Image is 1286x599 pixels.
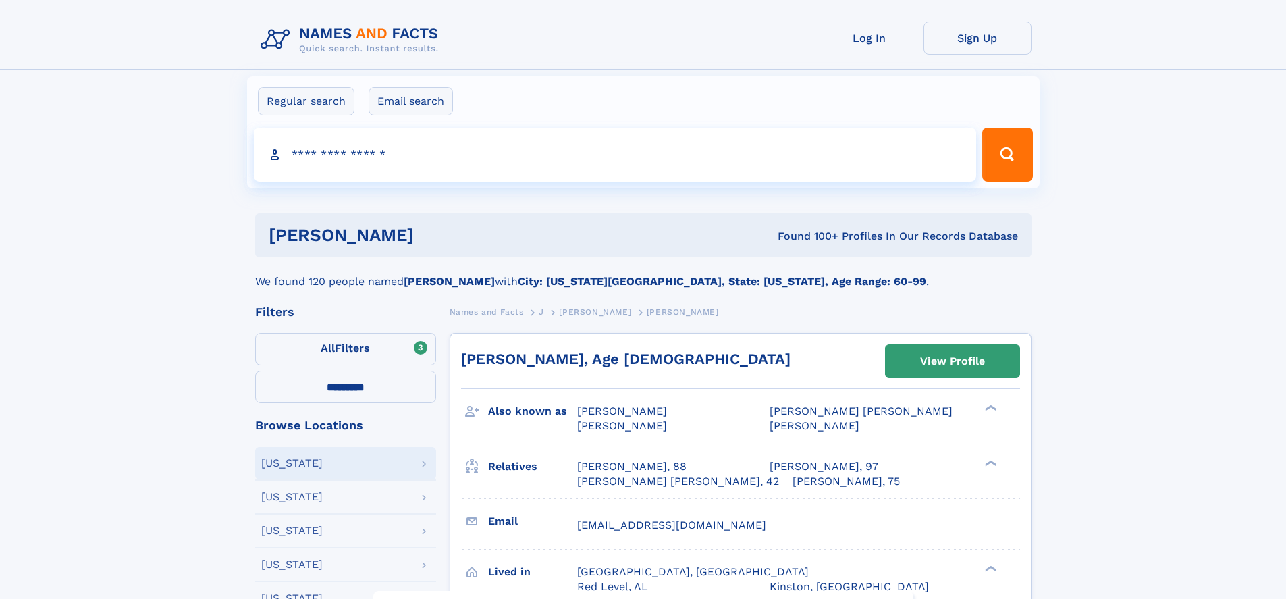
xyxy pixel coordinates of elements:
span: [GEOGRAPHIC_DATA], [GEOGRAPHIC_DATA] [577,565,809,578]
div: Found 100+ Profiles In Our Records Database [595,229,1018,244]
h1: [PERSON_NAME] [269,227,596,244]
b: [PERSON_NAME] [404,275,495,288]
label: Email search [369,87,453,115]
a: [PERSON_NAME] [PERSON_NAME], 42 [577,474,779,489]
span: [PERSON_NAME] [PERSON_NAME] [770,405,953,417]
h3: Lived in [488,561,577,583]
span: J [539,307,544,317]
div: ❯ [982,404,998,413]
a: View Profile [886,345,1019,377]
a: Names and Facts [450,303,524,320]
label: Regular search [258,87,354,115]
div: View Profile [920,346,985,377]
h3: Email [488,510,577,533]
a: [PERSON_NAME], 75 [793,474,900,489]
span: All [321,342,335,355]
div: ❯ [982,459,998,467]
a: [PERSON_NAME], 97 [770,459,878,474]
a: J [539,303,544,320]
span: [EMAIL_ADDRESS][DOMAIN_NAME] [577,519,766,531]
a: [PERSON_NAME], 88 [577,459,687,474]
div: [US_STATE] [261,559,323,570]
a: Sign Up [923,22,1032,55]
span: [PERSON_NAME] [647,307,719,317]
div: Browse Locations [255,419,436,432]
label: Filters [255,333,436,365]
span: Red Level, AL [577,580,648,593]
a: [PERSON_NAME], Age [DEMOGRAPHIC_DATA] [461,350,791,367]
span: [PERSON_NAME] [577,405,667,417]
input: search input [254,128,977,182]
div: [US_STATE] [261,458,323,469]
a: Log In [815,22,923,55]
div: [US_STATE] [261,492,323,502]
img: Logo Names and Facts [255,22,450,58]
span: Kinston, [GEOGRAPHIC_DATA] [770,580,929,593]
div: [US_STATE] [261,525,323,536]
div: Filters [255,306,436,318]
span: [PERSON_NAME] [559,307,631,317]
span: [PERSON_NAME] [770,419,859,432]
div: We found 120 people named with . [255,257,1032,290]
b: City: [US_STATE][GEOGRAPHIC_DATA], State: [US_STATE], Age Range: 60-99 [518,275,926,288]
h3: Relatives [488,455,577,478]
span: [PERSON_NAME] [577,419,667,432]
div: ❯ [982,564,998,573]
h3: Also known as [488,400,577,423]
a: [PERSON_NAME] [559,303,631,320]
button: Search Button [982,128,1032,182]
